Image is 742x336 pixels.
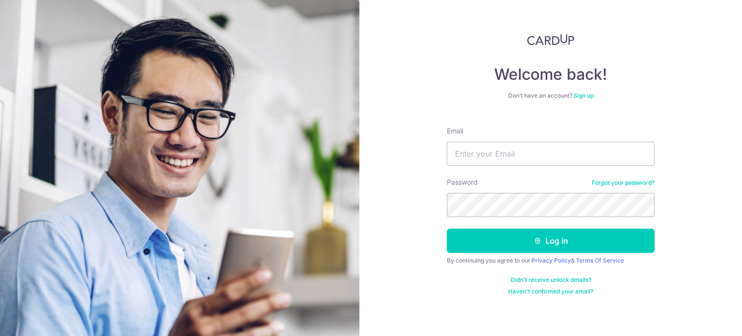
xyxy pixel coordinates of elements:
[573,92,594,99] a: Sign up
[576,257,624,264] a: Terms Of Service
[447,229,655,253] button: Log in
[447,177,478,187] label: Password
[531,257,571,264] a: Privacy Policy
[527,34,574,45] img: CardUp Logo
[447,257,655,264] div: By continuing you agree to our &
[592,179,655,187] a: Forgot your password?
[447,142,655,166] input: Enter your Email
[447,92,655,100] div: Don’t have an account?
[447,65,655,84] h4: Welcome back!
[511,276,591,284] a: Didn't receive unlock details?
[508,288,593,295] a: Haven't confirmed your email?
[447,126,463,136] label: Email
